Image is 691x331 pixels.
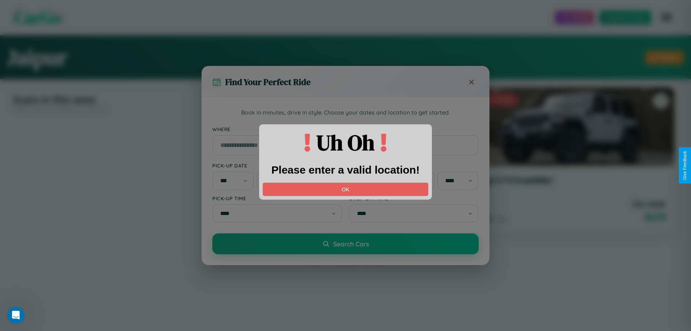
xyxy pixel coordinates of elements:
[212,126,479,132] label: Where
[212,195,342,201] label: Pick-up Time
[349,195,479,201] label: Drop-off Time
[333,240,369,248] span: Search Cars
[212,162,342,169] label: Pick-up Date
[212,108,479,117] p: Book in minutes, drive in style. Choose your dates and location to get started.
[349,162,479,169] label: Drop-off Date
[225,76,311,88] h3: Find Your Perfect Ride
